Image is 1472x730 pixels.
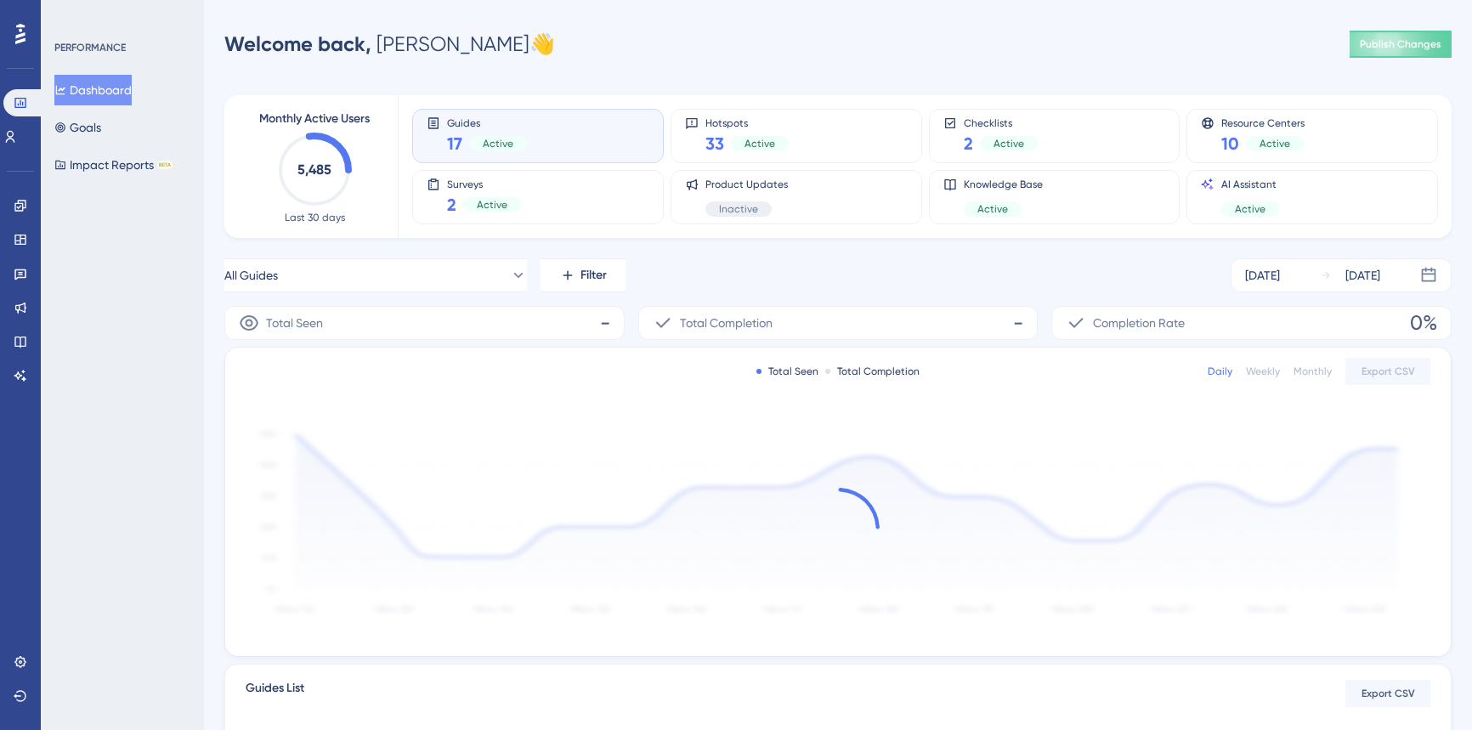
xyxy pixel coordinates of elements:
button: Dashboard [54,75,132,105]
span: Guides [447,116,527,128]
text: 5,485 [297,161,331,178]
div: BETA [157,161,173,169]
span: - [600,309,610,337]
div: PERFORMANCE [54,41,126,54]
span: Filter [580,265,607,286]
span: Total Seen [266,313,323,333]
span: 33 [705,132,724,156]
span: All Guides [224,265,278,286]
span: 0% [1410,309,1437,337]
span: Publish Changes [1360,37,1441,51]
span: AI Assistant [1221,178,1279,191]
span: Active [1235,202,1265,216]
span: Export CSV [1362,365,1415,378]
div: [PERSON_NAME] 👋 [224,31,555,58]
span: Resource Centers [1221,116,1305,128]
span: - [1013,309,1023,337]
button: Export CSV [1345,358,1430,385]
div: Monthly [1294,365,1332,378]
span: Checklists [964,116,1038,128]
span: Active [977,202,1008,216]
div: Total Seen [756,365,818,378]
div: [DATE] [1345,265,1380,286]
button: Export CSV [1345,680,1430,707]
span: Active [744,137,775,150]
span: Export CSV [1362,687,1415,700]
span: 17 [447,132,462,156]
span: Completion Rate [1093,313,1185,333]
span: Knowledge Base [964,178,1043,191]
span: Active [477,198,507,212]
span: Active [1260,137,1290,150]
span: 10 [1221,132,1239,156]
span: Active [994,137,1024,150]
span: 2 [447,193,456,217]
button: Goals [54,112,101,143]
div: [DATE] [1245,265,1280,286]
span: Guides List [246,678,304,709]
span: Total Completion [680,313,773,333]
span: Welcome back, [224,31,371,56]
span: Surveys [447,178,521,190]
div: Daily [1208,365,1232,378]
span: Active [483,137,513,150]
span: Last 30 days [285,211,345,224]
div: Total Completion [825,365,920,378]
div: Weekly [1246,365,1280,378]
span: Hotspots [705,116,789,128]
span: 2 [964,132,973,156]
span: Monthly Active Users [259,109,370,129]
span: Product Updates [705,178,788,191]
button: All Guides [224,258,527,292]
span: Inactive [719,202,758,216]
button: Filter [541,258,626,292]
button: Impact ReportsBETA [54,150,173,180]
button: Publish Changes [1350,31,1452,58]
